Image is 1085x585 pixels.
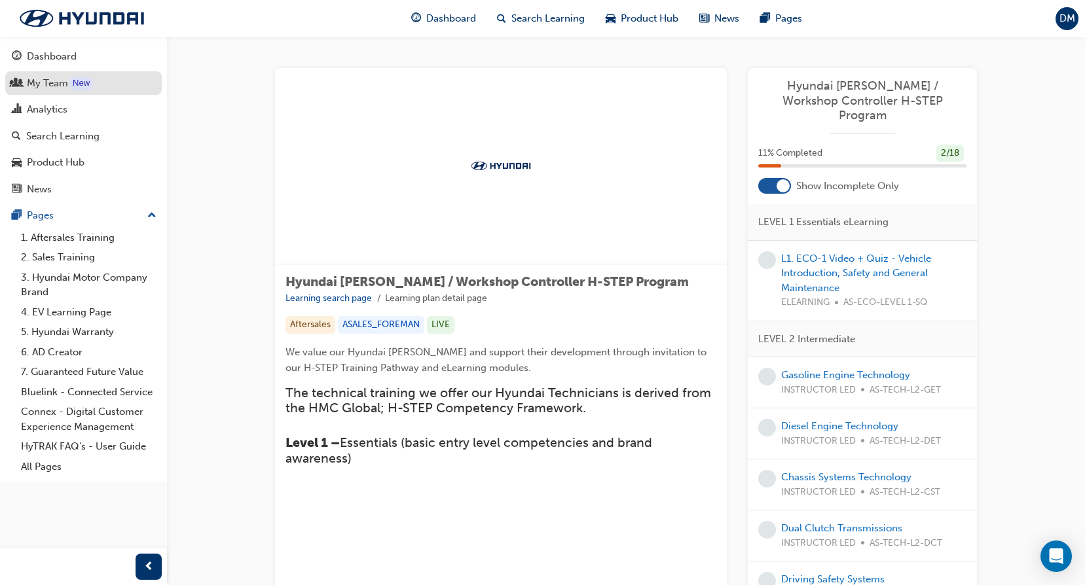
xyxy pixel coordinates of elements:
[16,268,162,302] a: 3. Hyundai Motor Company Brand
[26,129,100,144] div: Search Learning
[12,184,22,196] span: news-icon
[758,146,822,161] span: 11 % Completed
[12,131,21,143] span: search-icon
[5,71,162,96] a: My Team
[285,346,709,374] span: We value our Hyundai [PERSON_NAME] and support their development through invitation to our H-STEP...
[758,521,776,539] span: learningRecordVerb_NONE-icon
[12,210,22,222] span: pages-icon
[781,471,911,483] a: Chassis Systems Technology
[285,435,340,450] span: Level 1 –
[411,10,421,27] span: guage-icon
[16,362,162,382] a: 7. Guaranteed Future Value
[5,44,162,69] a: Dashboard
[936,145,964,162] div: 2 / 18
[487,5,595,32] a: search-iconSearch Learning
[27,182,52,197] div: News
[699,10,709,27] span: news-icon
[70,77,92,90] div: Tooltip anchor
[870,485,940,500] span: AS-TECH-L2-CST
[781,522,902,534] a: Dual Clutch Transmissions
[714,11,739,26] span: News
[12,51,22,63] span: guage-icon
[7,5,157,32] img: Trak
[16,322,162,342] a: 5. Hyundai Warranty
[781,383,856,398] span: INSTRUCTOR LED
[758,419,776,436] span: learningRecordVerb_NONE-icon
[796,179,899,194] span: Show Incomplete Only
[465,159,537,172] img: Trak
[606,10,616,27] span: car-icon
[775,11,802,26] span: Pages
[781,434,856,449] span: INSTRUCTOR LED
[16,457,162,477] a: All Pages
[5,177,162,202] a: News
[5,124,162,149] a: Search Learning
[285,274,689,289] span: Hyundai [PERSON_NAME] / Workshop Controller H-STEP Program
[1059,11,1075,26] span: DM
[843,295,927,310] span: AS-ECO-LEVEL 1-SQ
[16,382,162,402] a: Bluelink - Connected Service
[12,104,22,116] span: chart-icon
[781,536,856,551] span: INSTRUCTOR LED
[285,316,335,334] div: Aftersales
[27,102,67,117] div: Analytics
[16,436,162,457] a: HyTRAK FAQ's - User Guide
[689,5,750,32] a: news-iconNews
[781,573,885,585] a: Driving Safety Systems
[285,385,714,416] span: The technical training we offer our Hyundai Technicians is derived from the HMC Global; H-STEP Co...
[16,228,162,248] a: 1. Aftersales Training
[781,369,910,381] a: Gasoline Engine Technology
[16,402,162,436] a: Connex - Digital Customer Experience Management
[5,204,162,228] button: Pages
[5,97,162,122] a: Analytics
[16,302,162,323] a: 4. EV Learning Page
[760,10,770,27] span: pages-icon
[621,11,678,26] span: Product Hub
[5,151,162,175] a: Product Hub
[497,10,506,27] span: search-icon
[5,42,162,204] button: DashboardMy TeamAnalyticsSearch LearningProduct HubNews
[750,5,813,32] a: pages-iconPages
[758,251,776,269] span: learningRecordVerb_NONE-icon
[147,207,156,224] span: up-icon
[758,79,966,123] a: Hyundai [PERSON_NAME] / Workshop Controller H-STEP Program
[781,295,830,310] span: ELEARNING
[27,208,54,223] div: Pages
[27,155,84,170] div: Product Hub
[338,316,424,334] div: ASALES_FOREMAN
[1056,7,1078,30] button: DM
[758,332,855,347] span: LEVEL 2 Intermediate
[401,5,487,32] a: guage-iconDashboard
[16,342,162,363] a: 6. AD Creator
[781,420,898,432] a: Diesel Engine Technology
[758,470,776,487] span: learningRecordVerb_NONE-icon
[595,5,689,32] a: car-iconProduct Hub
[870,383,941,398] span: AS-TECH-L2-GET
[16,247,162,268] a: 2. Sales Training
[1040,541,1072,572] div: Open Intercom Messenger
[27,76,68,91] div: My Team
[511,11,585,26] span: Search Learning
[144,559,154,575] span: prev-icon
[870,536,942,551] span: AS-TECH-L2-DCT
[781,485,856,500] span: INSTRUCTOR LED
[12,157,22,169] span: car-icon
[781,253,931,294] a: L1. ECO-1 Video + Quiz - Vehicle Introduction, Safety and General Maintenance
[427,316,454,334] div: LIVE
[285,435,655,465] span: Essentials (basic entry level competencies and brand awareness)
[758,368,776,385] span: learningRecordVerb_NONE-icon
[285,292,372,304] a: Learning search page
[27,49,77,64] div: Dashboard
[870,434,941,449] span: AS-TECH-L2-DET
[12,78,22,90] span: people-icon
[426,11,476,26] span: Dashboard
[758,215,889,230] span: LEVEL 1 Essentials eLearning
[385,291,487,306] li: Learning plan detail page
